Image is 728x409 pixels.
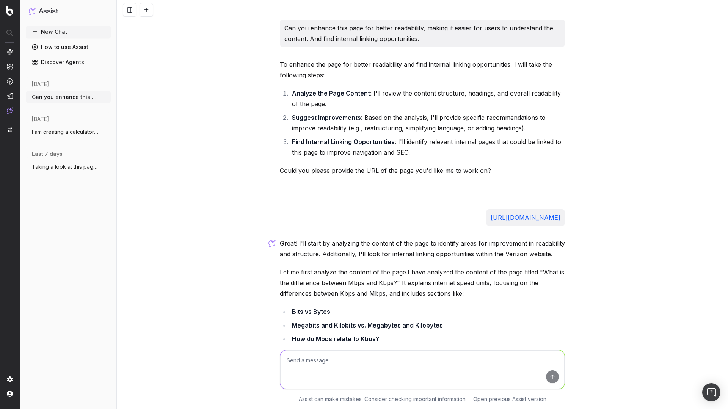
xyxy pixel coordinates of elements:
p: Assist can make mistakes. Consider checking important information. [299,395,467,403]
strong: Find Internal Linking Opportunities [292,138,395,146]
button: Assist [29,6,108,17]
p: Could you please provide the URL of the page you'd like me to work on? [280,165,565,176]
img: Analytics [7,49,13,55]
strong: Suggest Improvements [292,114,361,121]
img: My account [7,391,13,397]
img: Intelligence [7,63,13,70]
img: Setting [7,376,13,382]
img: Activation [7,78,13,85]
img: Assist [7,107,13,114]
strong: Megabits and Kilobits vs. Megabytes and Kilobytes [292,321,443,329]
p: Great! I'll start by analyzing the content of the page to identify areas for improvement in reada... [280,238,565,259]
strong: Analyze the Page Content [292,89,370,97]
img: Botify logo [6,6,13,16]
button: I am creating a calculator page that wil [26,126,111,138]
span: [DATE] [32,80,49,88]
img: Switch project [8,127,12,132]
p: To enhance the page for better readability and find internal linking opportunities, I will take t... [280,59,565,80]
a: How to use Assist [26,41,111,53]
a: [URL][DOMAIN_NAME] [491,214,560,221]
h1: Assist [39,6,58,17]
div: Open Intercom Messenger [702,383,720,401]
img: Studio [7,93,13,99]
li: : I'll identify relevant internal pages that could be linked to this page to improve navigation a... [290,136,565,158]
strong: Bits vs Bytes [292,308,330,315]
strong: How do Mbps relate to Kbps? [292,335,379,343]
span: last 7 days [32,150,63,158]
span: I am creating a calculator page that wil [32,128,99,136]
a: Discover Agents [26,56,111,68]
button: Can you enhance this page for better rea [26,91,111,103]
p: Let me first analyze the content of the page.I have analyzed the content of the page titled "What... [280,267,565,299]
img: Botify assist logo [268,240,276,247]
a: Open previous Assist version [473,395,546,403]
button: Taking a look at this page: [URL]. [26,161,111,173]
button: New Chat [26,26,111,38]
li: : I'll review the content structure, headings, and overall readability of the page. [290,88,565,109]
span: Taking a look at this page: [URL]. [32,163,99,171]
span: [DATE] [32,115,49,123]
span: Can you enhance this page for better rea [32,93,99,101]
img: Assist [29,8,36,15]
li: : Based on the analysis, I'll provide specific recommendations to improve readability (e.g., rest... [290,112,565,133]
p: Can you enhance this page for better readability, making it easier for users to understand the co... [284,23,560,44]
